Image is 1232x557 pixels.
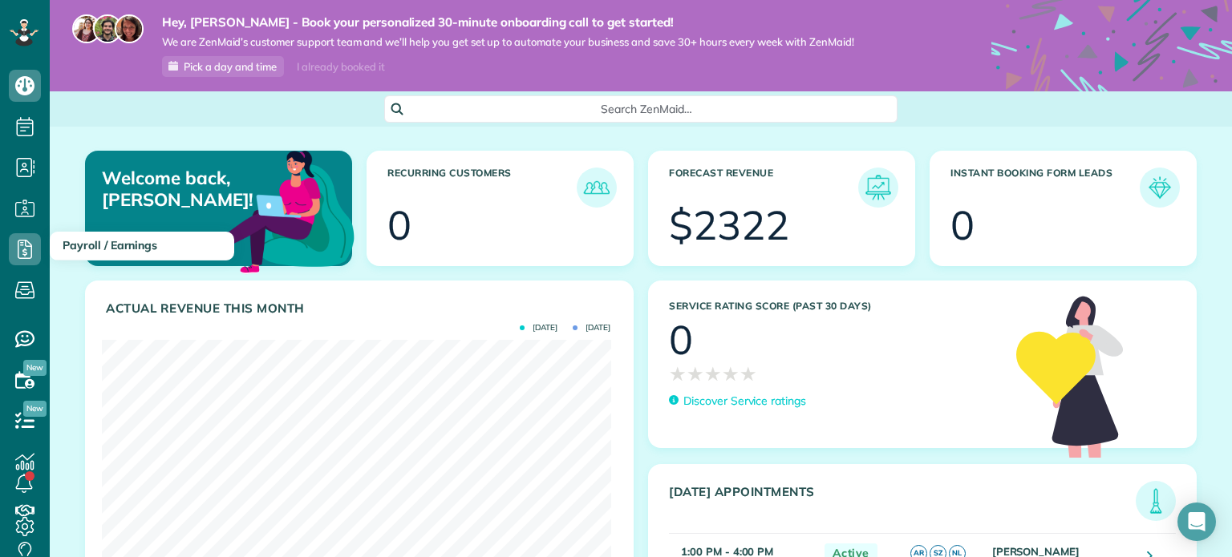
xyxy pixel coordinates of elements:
div: 0 [669,320,693,360]
div: 0 [950,205,975,245]
a: Pick a day and time [162,56,284,77]
div: Open Intercom Messenger [1177,503,1216,541]
span: New [23,401,47,417]
span: ★ [687,360,704,388]
span: [DATE] [573,324,610,332]
img: maria-72a9807cf96188c08ef61303f053569d2e2a8a1cde33d635c8a3ac13582a053d.jpg [72,14,101,43]
h3: Actual Revenue this month [106,301,617,316]
img: icon_todays_appointments-901f7ab196bb0bea1936b74009e4eb5ffbc2d2711fa7634e0d609ed5ef32b18b.png [1140,485,1172,517]
span: Pick a day and time [184,60,277,73]
img: jorge-587dff0eeaa6aab1f244e6dc62b8924c3b6ad411094392a53c71c6c4a576187d.jpg [93,14,122,43]
a: Discover Service ratings [669,393,806,410]
h3: Recurring Customers [387,168,577,208]
span: We are ZenMaid’s customer support team and we’ll help you get set up to automate your business an... [162,35,854,49]
img: dashboard_welcome-42a62b7d889689a78055ac9021e634bf52bae3f8056760290aed330b23ab8690.png [202,132,358,288]
span: New [23,360,47,376]
img: icon_form_leads-04211a6a04a5b2264e4ee56bc0799ec3eb69b7e499cbb523a139df1d13a81ae0.png [1144,172,1176,204]
div: I already booked it [287,57,394,77]
img: michelle-19f622bdf1676172e81f8f8fba1fb50e276960ebfe0243fe18214015130c80e4.jpg [115,14,144,43]
span: [DATE] [520,324,557,332]
span: ★ [722,360,740,388]
p: Welcome back, [PERSON_NAME]! [102,168,265,210]
img: icon_forecast_revenue-8c13a41c7ed35a8dcfafea3cbb826a0462acb37728057bba2d056411b612bbbe.png [862,172,894,204]
span: Payroll / Earnings [63,238,157,252]
div: 0 [387,205,411,245]
h3: Forecast Revenue [669,168,858,208]
span: ★ [704,360,722,388]
p: Discover Service ratings [683,393,806,410]
h3: Instant Booking Form Leads [950,168,1140,208]
img: icon_recurring_customers-cf858462ba22bcd05b5a5880d41d6543d210077de5bb9ebc9590e49fd87d84ed.png [581,172,613,204]
span: ★ [740,360,757,388]
h3: [DATE] Appointments [669,485,1136,521]
div: $2322 [669,205,789,245]
span: ★ [669,360,687,388]
strong: Hey, [PERSON_NAME] - Book your personalized 30-minute onboarding call to get started! [162,14,854,30]
h3: Service Rating score (past 30 days) [669,301,1000,312]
